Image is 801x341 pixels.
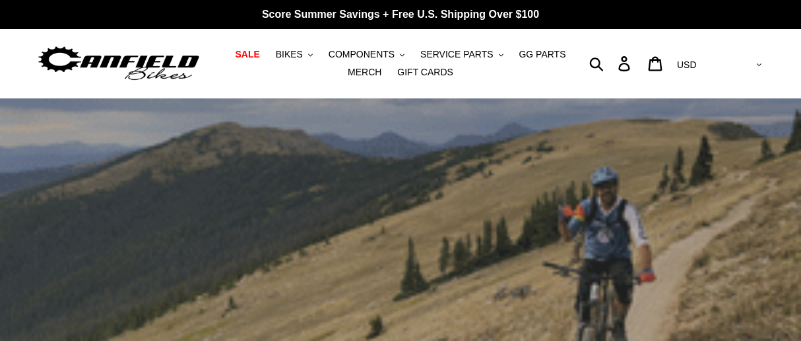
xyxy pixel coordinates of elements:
button: SERVICE PARTS [414,46,509,63]
a: MERCH [341,63,388,81]
button: COMPONENTS [322,46,411,63]
span: MERCH [348,67,381,78]
button: BIKES [269,46,319,63]
span: GIFT CARDS [397,67,453,78]
span: SALE [235,49,259,60]
span: GG PARTS [519,49,565,60]
span: COMPONENTS [329,49,395,60]
span: BIKES [276,49,303,60]
a: SALE [228,46,266,63]
img: Canfield Bikes [36,43,201,85]
span: SERVICE PARTS [420,49,493,60]
a: GG PARTS [512,46,572,63]
a: GIFT CARDS [391,63,460,81]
